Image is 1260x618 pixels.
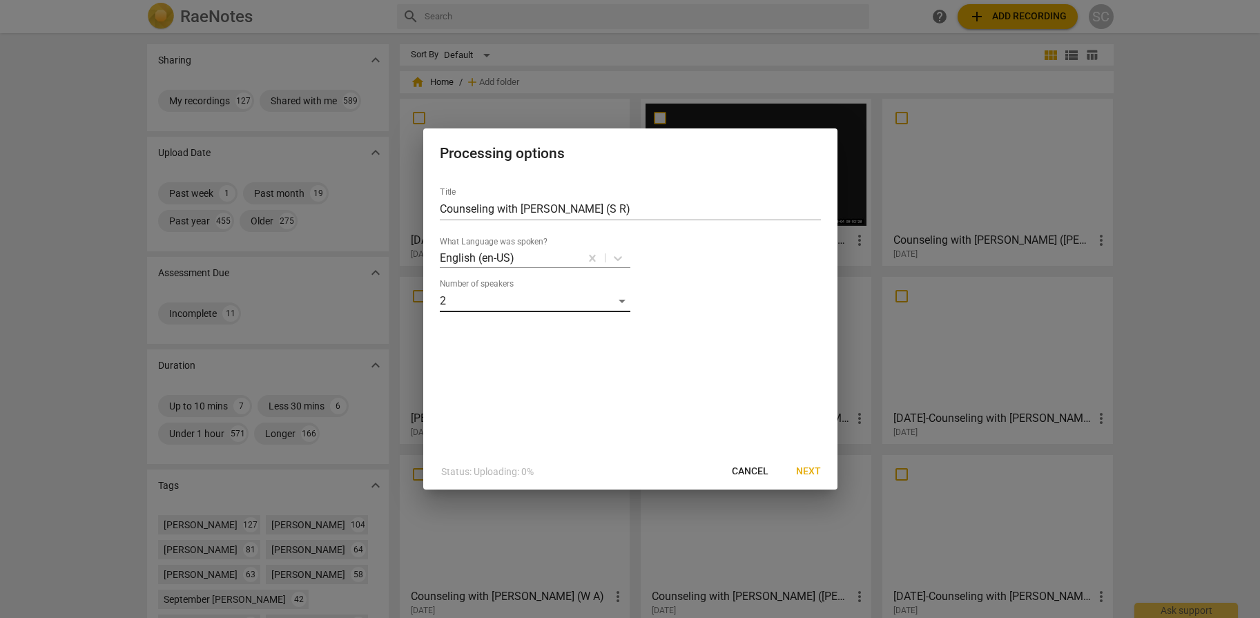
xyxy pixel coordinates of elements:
[440,238,547,246] label: What Language was spoken?
[440,145,821,162] h2: Processing options
[441,465,534,479] p: Status: Uploading: 0%
[440,188,456,196] label: Title
[440,280,514,288] label: Number of speakers
[440,250,514,266] p: English (en-US)
[796,465,821,479] span: Next
[440,290,630,312] div: 2
[732,465,768,479] span: Cancel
